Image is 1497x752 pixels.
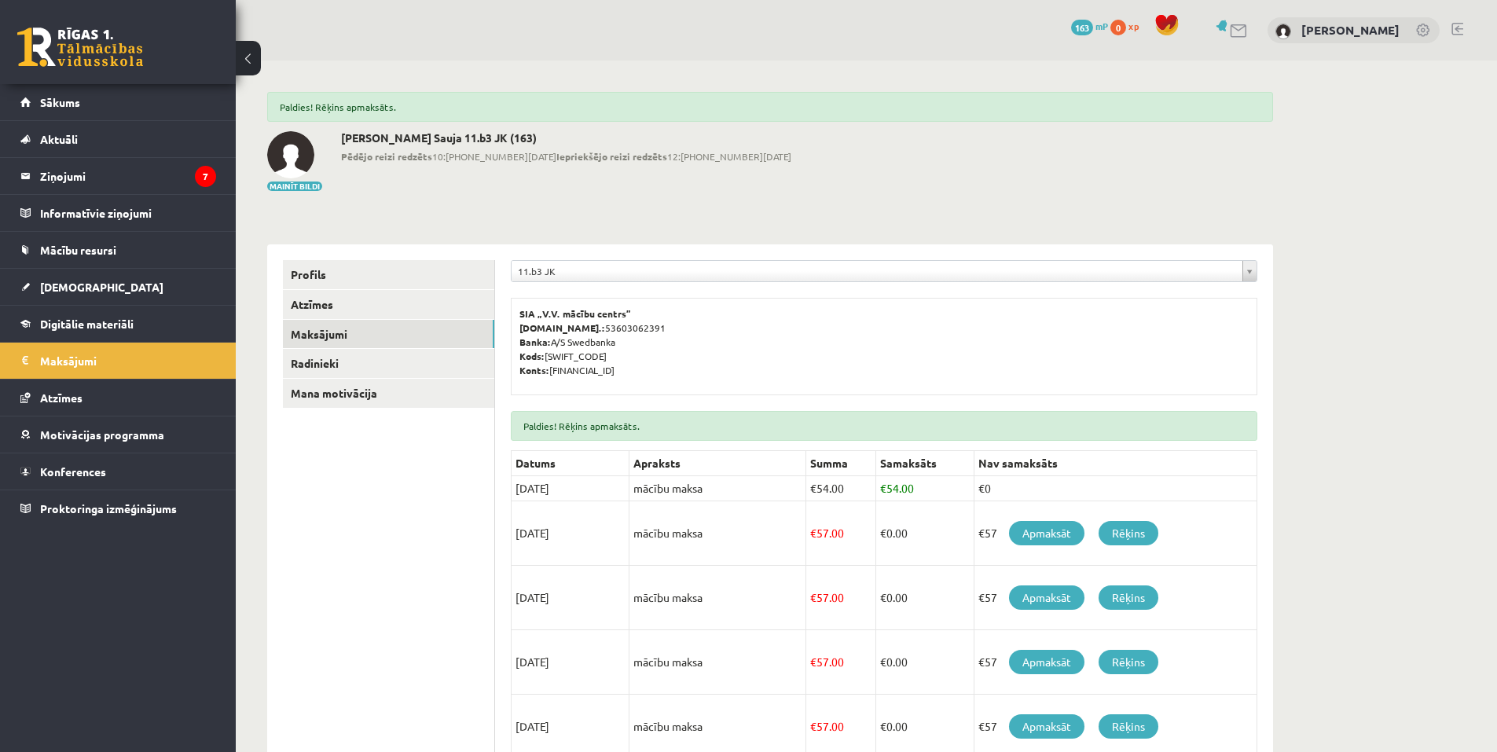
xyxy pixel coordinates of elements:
b: Kods: [519,350,545,362]
a: Informatīvie ziņojumi [20,195,216,231]
a: Motivācijas programma [20,416,216,453]
span: Aktuāli [40,132,78,146]
a: Profils [283,260,494,289]
td: 54.00 [875,476,974,501]
b: SIA „V.V. mācību centrs” [519,307,632,320]
span: 0 [1110,20,1126,35]
a: 11.b3 JK [512,261,1257,281]
img: Dāvis Sauja [1275,24,1291,39]
a: Radinieki [283,349,494,378]
td: 57.00 [806,566,876,630]
a: Apmaksāt [1009,650,1084,674]
a: Apmaksāt [1009,714,1084,739]
td: [DATE] [512,476,629,501]
span: 10:[PHONE_NUMBER][DATE] 12:[PHONE_NUMBER][DATE] [341,149,791,163]
h2: [PERSON_NAME] Sauja 11.b3 JK (163) [341,131,791,145]
td: 57.00 [806,630,876,695]
span: € [880,719,886,733]
b: Banka: [519,336,551,348]
td: mācību maksa [629,476,806,501]
td: €57 [974,566,1257,630]
img: Dāvis Sauja [267,131,314,178]
a: [DEMOGRAPHIC_DATA] [20,269,216,305]
span: € [880,526,886,540]
span: Konferences [40,464,106,479]
td: €0 [974,476,1257,501]
td: mācību maksa [629,501,806,566]
a: Atzīmes [20,380,216,416]
th: Datums [512,451,629,476]
a: Mana motivācija [283,379,494,408]
span: [DEMOGRAPHIC_DATA] [40,280,163,294]
a: Rēķins [1099,521,1158,545]
span: € [880,590,886,604]
a: Digitālie materiāli [20,306,216,342]
td: €57 [974,630,1257,695]
td: 0.00 [875,630,974,695]
span: € [810,481,816,495]
td: 0.00 [875,501,974,566]
div: Paldies! Rēķins apmaksāts. [267,92,1273,122]
a: Proktoringa izmēģinājums [20,490,216,526]
a: Konferences [20,453,216,490]
td: 0.00 [875,566,974,630]
a: Atzīmes [283,290,494,319]
p: 53603062391 A/S Swedbanka [SWIFT_CODE] [FINANCIAL_ID] [519,306,1249,377]
span: Sākums [40,95,80,109]
a: Sākums [20,84,216,120]
a: Aktuāli [20,121,216,157]
a: [PERSON_NAME] [1301,22,1400,38]
span: € [810,655,816,669]
span: € [880,655,886,669]
td: [DATE] [512,630,629,695]
a: 163 mP [1071,20,1108,32]
a: Maksājumi [283,320,494,349]
span: € [810,526,816,540]
span: Digitālie materiāli [40,317,134,331]
b: Iepriekšējo reizi redzēts [556,150,667,163]
a: Rēķins [1099,650,1158,674]
td: €57 [974,501,1257,566]
a: Ziņojumi7 [20,158,216,194]
i: 7 [195,166,216,187]
a: Rēķins [1099,714,1158,739]
span: Motivācijas programma [40,427,164,442]
button: Mainīt bildi [267,182,322,191]
span: 11.b3 JK [518,261,1236,281]
span: Atzīmes [40,391,83,405]
td: mācību maksa [629,630,806,695]
div: Paldies! Rēķins apmaksāts. [511,411,1257,441]
th: Samaksāts [875,451,974,476]
a: 0 xp [1110,20,1147,32]
legend: Maksājumi [40,343,216,379]
td: [DATE] [512,566,629,630]
th: Nav samaksāts [974,451,1257,476]
span: Proktoringa izmēģinājums [40,501,177,515]
span: € [880,481,886,495]
b: [DOMAIN_NAME].: [519,321,605,334]
a: Maksājumi [20,343,216,379]
span: mP [1095,20,1108,32]
span: € [810,590,816,604]
a: Apmaksāt [1009,521,1084,545]
legend: Ziņojumi [40,158,216,194]
td: [DATE] [512,501,629,566]
th: Summa [806,451,876,476]
b: Pēdējo reizi redzēts [341,150,432,163]
td: 54.00 [806,476,876,501]
th: Apraksts [629,451,806,476]
legend: Informatīvie ziņojumi [40,195,216,231]
a: Apmaksāt [1009,585,1084,610]
td: 57.00 [806,501,876,566]
a: Rēķins [1099,585,1158,610]
b: Konts: [519,364,549,376]
span: xp [1128,20,1139,32]
a: Rīgas 1. Tālmācības vidusskola [17,28,143,67]
a: Mācību resursi [20,232,216,268]
span: Mācību resursi [40,243,116,257]
td: mācību maksa [629,566,806,630]
span: € [810,719,816,733]
span: 163 [1071,20,1093,35]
